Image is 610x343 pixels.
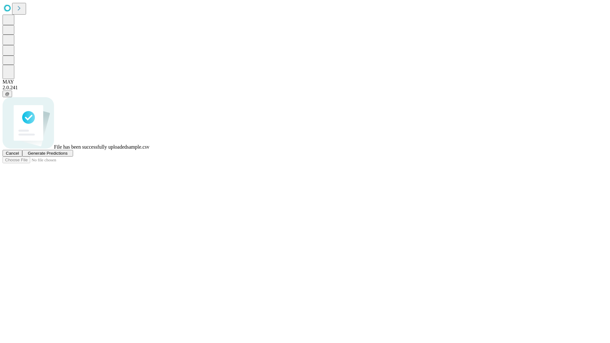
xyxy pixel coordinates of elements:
button: Generate Predictions [22,150,73,157]
span: File has been successfully uploaded [54,144,127,150]
button: @ [3,91,12,97]
span: Generate Predictions [28,151,67,156]
span: @ [5,91,10,96]
span: sample.csv [127,144,149,150]
span: Cancel [6,151,19,156]
button: Cancel [3,150,22,157]
div: MAY [3,79,607,85]
div: 2.0.241 [3,85,607,91]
